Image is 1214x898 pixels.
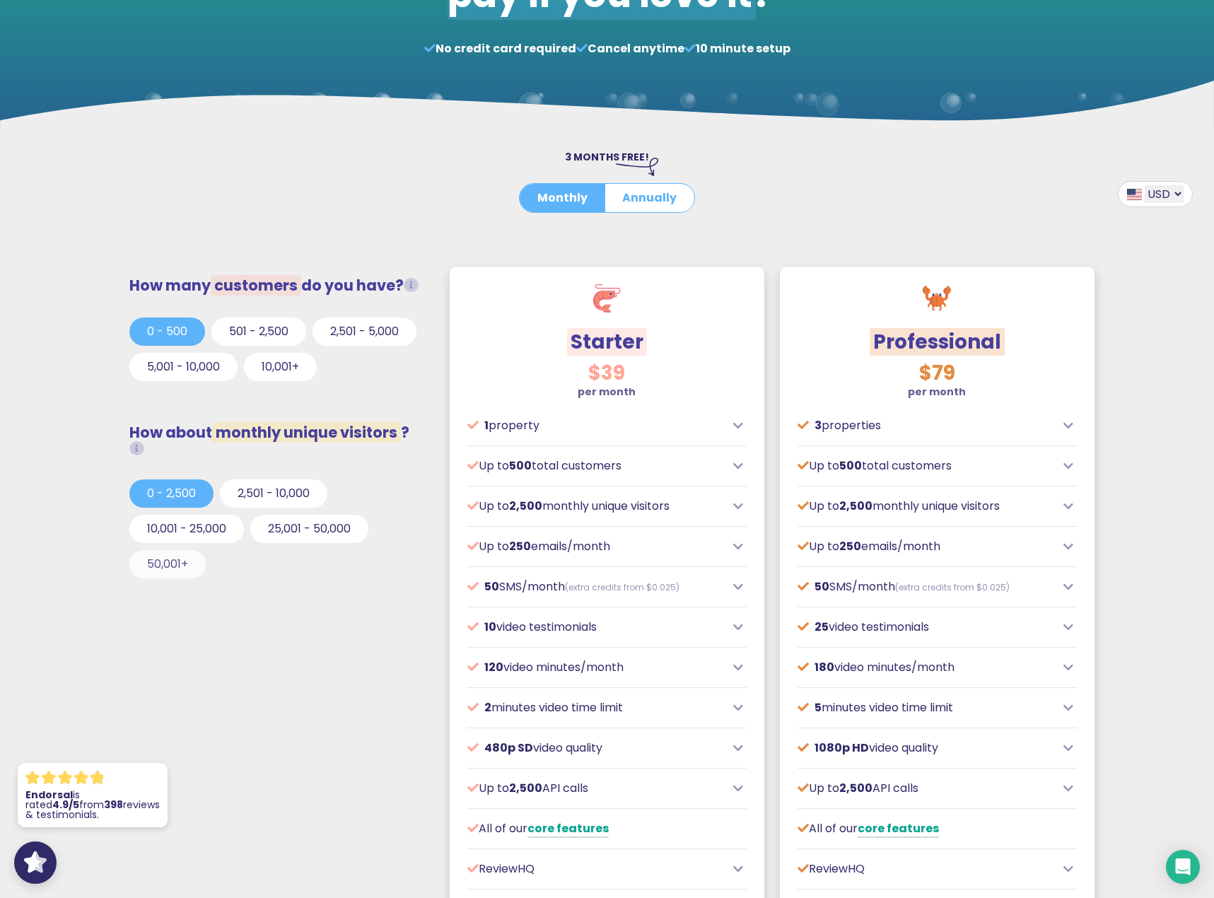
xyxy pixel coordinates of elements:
button: 0 - 2,500 [129,479,214,508]
p: minutes video time limit [798,699,1056,716]
p: ReviewHQ [467,861,725,877]
p: Up to monthly unique visitors [467,498,725,515]
span: monthly unique visitors [212,422,401,443]
span: 500 [509,457,532,474]
button: 50,001+ [129,550,206,578]
a: core features [858,820,939,838]
p: minutes video time limit [467,699,725,716]
button: 5,001 - 10,000 [129,353,238,381]
p: SMS/month [467,578,725,595]
span: 180 [815,659,834,675]
p: video quality [467,740,725,757]
strong: per month [578,385,636,399]
button: Monthly [520,184,605,212]
div: Open Intercom Messenger [1166,850,1200,884]
p: is rated from reviews & testimonials. [25,790,160,820]
span: 2,500 [839,498,872,514]
span: 25 [815,619,829,635]
strong: 398 [104,798,123,812]
button: 25,001 - 50,000 [250,515,368,543]
span: Starter [567,328,647,356]
p: No credit card required Cancel anytime 10 minute setup [291,40,923,57]
p: Up to monthly unique visitors [798,498,1056,515]
button: 501 - 2,500 [211,317,306,346]
span: 480p SD [484,740,533,756]
img: shrimp.svg [593,284,621,313]
span: $79 [919,359,955,387]
button: 0 - 500 [129,317,205,346]
span: 50 [484,578,499,595]
span: Professional [870,328,1005,356]
span: 2 [484,699,491,716]
p: Up to total customers [467,457,725,474]
strong: Endorsal [25,788,73,802]
span: 120 [484,659,503,675]
p: properties [798,417,1056,434]
span: (extra credits from $0.025) [895,581,1010,593]
button: 2,501 - 10,000 [220,479,327,508]
span: $39 [588,359,625,387]
p: property [467,417,725,434]
span: customers [211,275,301,296]
img: arrow-right-down.svg [616,158,658,176]
span: 1080p HD [815,740,869,756]
p: Up to API calls [467,780,725,797]
span: 3 [815,417,822,433]
p: Up to total customers [798,457,1056,474]
span: 10 [484,619,496,635]
strong: 4.9/5 [52,798,79,812]
p: Up to emails/month [467,538,725,555]
a: core features [527,820,609,838]
h3: How about ? [129,424,424,456]
img: crab.svg [923,284,951,313]
p: video testimonials [798,619,1056,636]
span: 2,500 [509,780,542,796]
button: 10,001 - 25,000 [129,515,244,543]
p: video minutes/month [467,659,725,676]
button: 2,501 - 5,000 [313,317,416,346]
p: ReviewHQ [798,861,1056,877]
p: Up to API calls [798,780,1056,797]
span: 500 [839,457,862,474]
span: (extra credits from $0.025) [565,581,679,593]
strong: per month [908,385,966,399]
span: 250 [839,538,861,554]
i: Unique visitors that view our social proof tools (widgets, FOMO popups or Wall of Love) on your w... [129,441,144,456]
p: video minutes/month [798,659,1056,676]
p: video quality [798,740,1056,757]
i: Total customers from whom you request testimonials/reviews. [404,278,419,293]
span: 2,500 [839,780,872,796]
button: 10,001+ [244,353,317,381]
p: Up to emails/month [798,538,1056,555]
p: All of our [467,820,725,837]
span: 50 [815,578,829,595]
span: 250 [509,538,531,554]
span: 3 MONTHS FREE! [565,150,649,164]
p: video testimonials [467,619,725,636]
span: 5 [815,699,822,716]
p: SMS/month [798,578,1056,595]
span: 2,500 [509,498,542,514]
button: Annually [605,184,694,212]
span: 1 [484,417,489,433]
h3: How many do you have? [129,276,424,294]
p: All of our [798,820,1056,837]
